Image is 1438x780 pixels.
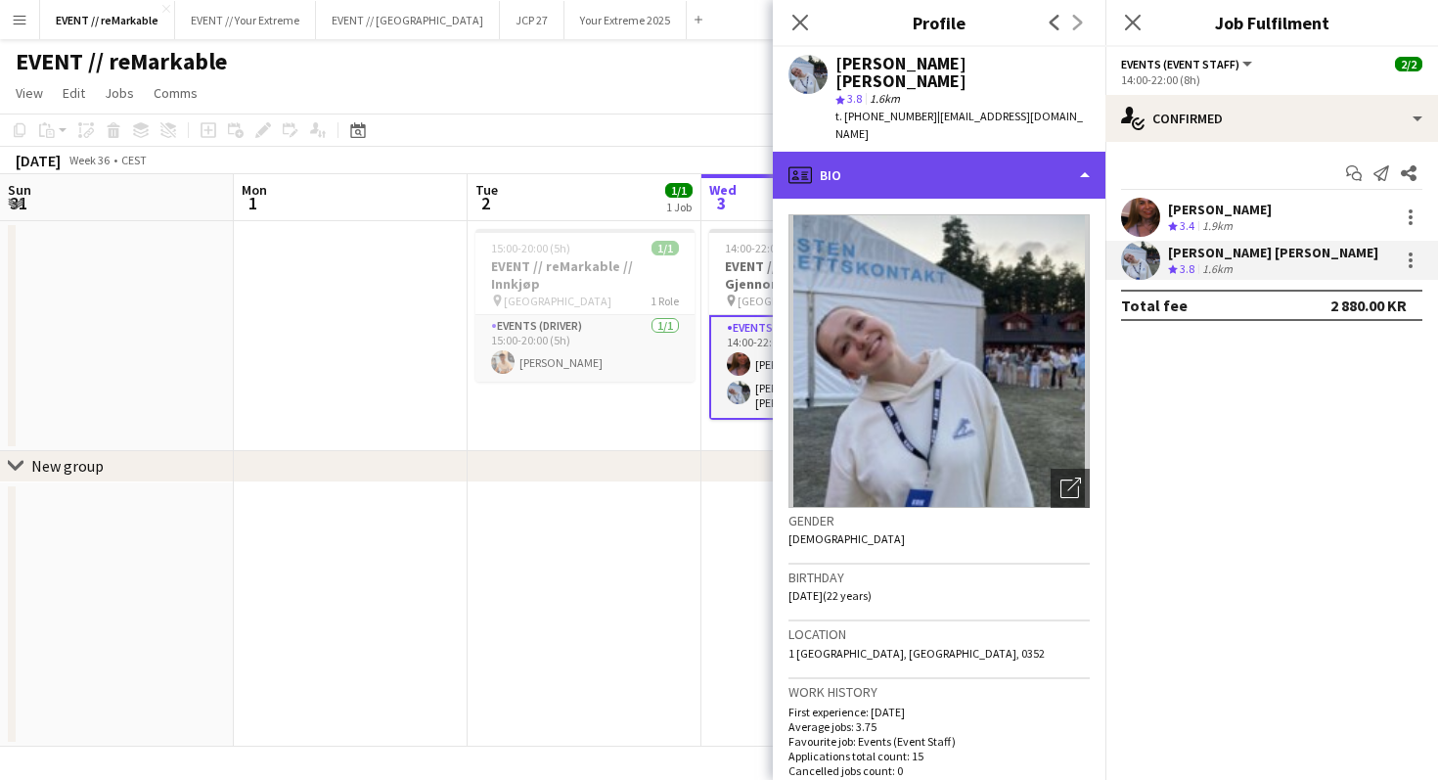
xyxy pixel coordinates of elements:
[709,229,928,420] app-job-card: 14:00-22:00 (8h)2/2EVENT // reMarkable // Gjennomføring [GEOGRAPHIC_DATA]1 RoleEvents (Event Staf...
[1198,261,1236,278] div: 1.6km
[146,80,205,106] a: Comms
[1051,469,1090,508] div: Open photos pop-in
[651,294,679,308] span: 1 Role
[709,315,928,420] app-card-role: Events (Event Staff)2/214:00-22:00 (8h)[PERSON_NAME][PERSON_NAME] [PERSON_NAME]
[666,200,692,214] div: 1 Job
[16,151,61,170] div: [DATE]
[8,80,51,106] a: View
[239,192,267,214] span: 1
[316,1,500,39] button: EVENT // [GEOGRAPHIC_DATA]
[788,625,1090,643] h3: Location
[788,646,1045,661] span: 1 [GEOGRAPHIC_DATA], [GEOGRAPHIC_DATA], 0352
[475,229,695,382] app-job-card: 15:00-20:00 (5h)1/1EVENT // reMarkable // Innkjøp [GEOGRAPHIC_DATA]1 RoleEvents (Driver)1/115:00-...
[788,705,1090,719] p: First experience: [DATE]
[504,294,611,308] span: [GEOGRAPHIC_DATA]
[175,1,316,39] button: EVENT // Your Extreme
[847,91,862,106] span: 3.8
[788,512,1090,529] h3: Gender
[652,241,679,255] span: 1/1
[97,80,142,106] a: Jobs
[709,257,928,293] h3: EVENT // reMarkable // Gjennomføring
[1121,296,1188,315] div: Total fee
[1330,296,1407,315] div: 2 880.00 KR
[866,91,904,106] span: 1.6km
[500,1,564,39] button: JCP 27
[1168,201,1272,218] div: [PERSON_NAME]
[491,241,570,255] span: 15:00-20:00 (5h)
[65,153,113,167] span: Week 36
[788,683,1090,701] h3: Work history
[835,55,1090,90] div: [PERSON_NAME] [PERSON_NAME]
[835,109,937,123] span: t. [PHONE_NUMBER]
[40,1,175,39] button: EVENT // reMarkable
[63,84,85,102] span: Edit
[1121,57,1255,71] button: Events (Event Staff)
[5,192,31,214] span: 31
[788,588,872,603] span: [DATE] (22 years)
[121,153,147,167] div: CEST
[1198,218,1236,235] div: 1.9km
[725,241,804,255] span: 14:00-22:00 (8h)
[788,763,1090,778] p: Cancelled jobs count: 0
[16,47,227,76] h1: EVENT // reMarkable
[1105,10,1438,35] h3: Job Fulfilment
[738,294,845,308] span: [GEOGRAPHIC_DATA]
[564,1,687,39] button: Your Extreme 2025
[475,181,498,199] span: Tue
[1105,95,1438,142] div: Confirmed
[16,84,43,102] span: View
[706,192,737,214] span: 3
[709,181,737,199] span: Wed
[773,10,1105,35] h3: Profile
[105,84,134,102] span: Jobs
[472,192,498,214] span: 2
[1121,72,1422,87] div: 14:00-22:00 (8h)
[1168,244,1378,261] div: [PERSON_NAME] [PERSON_NAME]
[8,181,31,199] span: Sun
[665,183,693,198] span: 1/1
[788,749,1090,763] p: Applications total count: 15
[788,531,905,546] span: [DEMOGRAPHIC_DATA]
[788,719,1090,734] p: Average jobs: 3.75
[1180,218,1194,233] span: 3.4
[788,569,1090,586] h3: Birthday
[154,84,198,102] span: Comms
[475,257,695,293] h3: EVENT // reMarkable // Innkjøp
[475,315,695,382] app-card-role: Events (Driver)1/115:00-20:00 (5h)[PERSON_NAME]
[788,214,1090,508] img: Crew avatar or photo
[835,109,1083,141] span: | [EMAIL_ADDRESS][DOMAIN_NAME]
[55,80,93,106] a: Edit
[773,152,1105,199] div: Bio
[1121,57,1239,71] span: Events (Event Staff)
[242,181,267,199] span: Mon
[1180,261,1194,276] span: 3.8
[1395,57,1422,71] span: 2/2
[788,734,1090,749] p: Favourite job: Events (Event Staff)
[31,456,104,476] div: New group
